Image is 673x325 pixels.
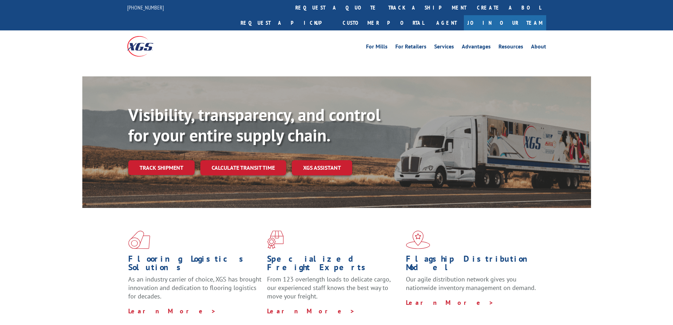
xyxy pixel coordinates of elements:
[406,231,430,249] img: xgs-icon-flagship-distribution-model-red
[128,104,380,146] b: Visibility, transparency, and control for your entire supply chain.
[406,255,539,275] h1: Flagship Distribution Model
[128,160,195,175] a: Track shipment
[267,231,284,249] img: xgs-icon-focused-on-flooring-red
[406,298,494,307] a: Learn More >
[395,44,426,52] a: For Retailers
[462,44,491,52] a: Advantages
[498,44,523,52] a: Resources
[366,44,388,52] a: For Mills
[128,231,150,249] img: xgs-icon-total-supply-chain-intelligence-red
[267,255,401,275] h1: Specialized Freight Experts
[464,15,546,30] a: Join Our Team
[235,15,337,30] a: Request a pickup
[200,160,286,175] a: Calculate transit time
[434,44,454,52] a: Services
[128,275,261,300] span: As an industry carrier of choice, XGS has brought innovation and dedication to flooring logistics...
[337,15,429,30] a: Customer Portal
[128,255,262,275] h1: Flooring Logistics Solutions
[127,4,164,11] a: [PHONE_NUMBER]
[429,15,464,30] a: Agent
[292,160,352,175] a: XGS ASSISTANT
[267,275,401,307] p: From 123 overlength loads to delicate cargo, our experienced staff knows the best way to move you...
[406,275,536,292] span: Our agile distribution network gives you nationwide inventory management on demand.
[267,307,355,315] a: Learn More >
[531,44,546,52] a: About
[128,307,216,315] a: Learn More >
